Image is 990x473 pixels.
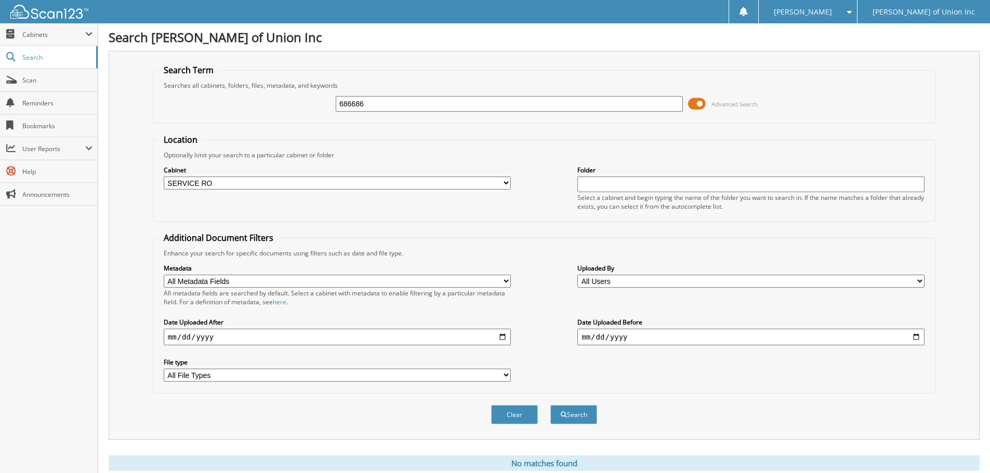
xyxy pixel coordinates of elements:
[159,64,219,76] legend: Search Term
[577,264,925,273] label: Uploaded By
[10,5,88,19] img: scan123-logo-white.svg
[273,298,286,306] a: here
[164,318,511,327] label: Date Uploaded After
[577,193,925,211] div: Select a cabinet and begin typing the name of the folder you want to search in. If the name match...
[164,166,511,174] label: Cabinet
[491,405,538,424] button: Clear
[109,29,980,46] h1: Search [PERSON_NAME] of Union Inc
[550,405,597,424] button: Search
[22,190,93,199] span: Announcements
[774,9,832,15] span: [PERSON_NAME]
[22,144,85,153] span: User Reports
[711,100,758,108] span: Advanced Search
[159,81,930,90] div: Searches all cabinets, folders, files, metadata, and keywords
[159,232,279,244] legend: Additional Document Filters
[22,121,93,130] span: Bookmarks
[164,264,511,273] label: Metadata
[164,289,511,306] div: All metadata fields are searched by default. Select a cabinet with metadata to enable filtering b...
[577,329,925,345] input: end
[873,9,975,15] span: [PERSON_NAME] of Union Inc
[22,53,91,62] span: Search
[22,30,85,39] span: Cabinets
[159,134,203,145] legend: Location
[577,166,925,174] label: Folder
[159,249,930,258] div: Enhance your search for specific documents using filters such as date and file type.
[22,99,93,107] span: Reminders
[22,167,93,176] span: Help
[164,358,511,367] label: File type
[164,329,511,345] input: start
[577,318,925,327] label: Date Uploaded Before
[22,76,93,85] span: Scan
[109,455,980,471] div: No matches found
[159,151,930,159] div: Optionally limit your search to a particular cabinet or folder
